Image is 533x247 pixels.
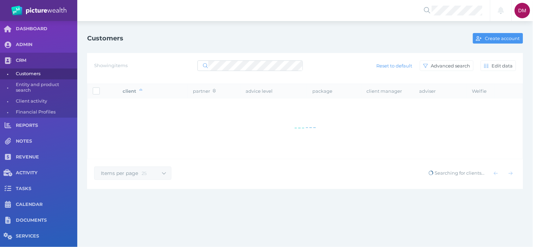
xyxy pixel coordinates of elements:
h1: Customers [87,34,123,42]
span: Client activity [16,96,75,107]
span: Financial Profiles [16,107,75,118]
th: package [307,84,362,98]
span: DASHBOARD [16,26,77,32]
span: TASKS [16,186,77,192]
th: Welfie [467,84,495,98]
img: PW [11,6,66,15]
span: Create account [483,35,523,41]
span: NOTES [16,138,77,144]
span: Reset to default [373,63,415,69]
span: CRM [16,58,77,64]
span: Items per page [95,170,142,176]
button: Show next page [506,168,516,178]
button: Show previous page [491,168,501,178]
span: DM [519,8,527,13]
button: Create account [473,33,523,44]
span: REPORTS [16,123,77,129]
span: Advanced search [429,63,473,69]
span: Entity and product search [16,79,75,96]
th: advice level [240,84,307,98]
span: CALENDAR [16,202,77,208]
span: Showing items [94,63,128,68]
button: Edit data [481,60,516,71]
span: Searching for clients... [428,170,485,176]
div: Dee Molloy [515,3,530,18]
span: Edit data [490,63,516,69]
span: partner [193,88,216,94]
span: ADMIN [16,42,77,48]
span: ACTIVITY [16,170,77,176]
span: Customers [16,69,75,79]
span: client [123,88,142,94]
th: client manager [362,84,414,98]
span: SERVICES [16,233,77,239]
span: REVENUE [16,154,77,160]
button: Advanced search [420,60,474,71]
span: DOCUMENTS [16,217,77,223]
button: Reset to default [373,60,416,71]
th: adviser [414,84,467,98]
